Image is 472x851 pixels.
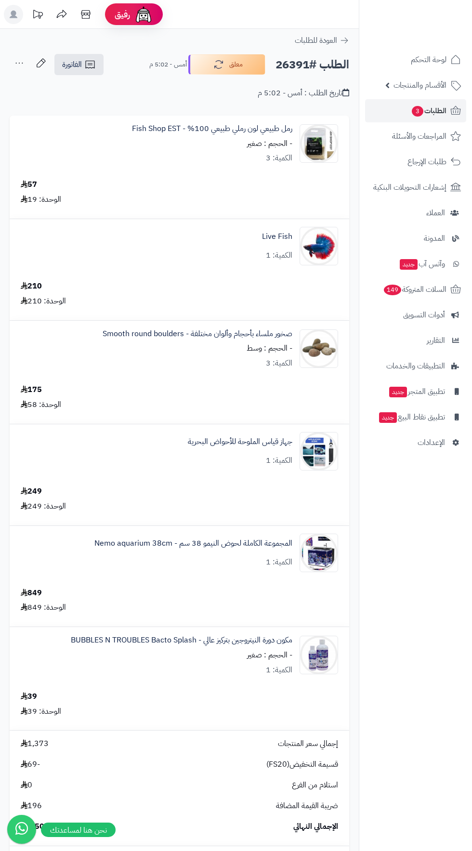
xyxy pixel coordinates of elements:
[247,138,292,149] small: - الحجم : صغير
[378,410,445,424] span: تطبيق نقاط البيع
[21,759,40,770] span: -69
[365,227,466,250] a: المدونة
[247,342,292,354] small: - الحجم : وسط
[21,179,37,190] div: 57
[62,59,82,70] span: الفاتورة
[21,384,42,395] div: 175
[71,635,292,646] a: مكون دورة النيتروجين بتركيز عالي - BUBBLES N TROUBLES Bacto Splash
[115,9,130,20] span: رفيق
[21,486,42,497] div: 249
[21,738,49,749] span: 1,373
[21,194,61,205] div: الوحدة: 19
[134,5,153,24] img: ai-face.png
[383,283,446,296] span: السلات المتروكة
[247,649,292,661] small: - الحجم : صغير
[379,412,397,423] span: جديد
[103,328,292,340] a: صخور ملساء بأحجام وألوان مختلفة - Smooth round boulders
[266,455,292,466] div: الكمية: 1
[262,231,292,242] a: Live Fish
[365,176,466,199] a: إشعارات التحويلات البنكية
[266,358,292,369] div: الكمية: 3
[21,399,61,410] div: الوحدة: 58
[300,636,338,674] img: 1749082732-1707834971-Turki_Al-zahrani-(1)%D9%8A%D9%81%D8%AA%D9%86%D9%85%D8%B9%D9%87443-2000x2000...
[266,557,292,568] div: الكمية: 1
[365,125,466,148] a: المراجعات والأسئلة
[386,359,445,373] span: التطبيقات والخدمات
[21,296,66,307] div: الوحدة: 210
[426,206,445,220] span: العملاء
[292,780,338,791] span: استلام من الفرع
[427,334,445,347] span: التقارير
[418,436,445,449] span: الإعدادات
[388,385,445,398] span: تطبيق المتجر
[266,759,338,770] span: قسيمة التخفيض(FS20)
[21,800,42,812] span: 196
[188,436,292,447] a: جهاز قياس الملوحة للأحواض البحرية
[21,588,42,599] div: 849
[407,155,446,169] span: طلبات الإرجاع
[384,285,401,295] span: 149
[21,281,42,292] div: 210
[365,278,466,301] a: السلات المتروكة149
[266,153,292,164] div: الكمية: 3
[276,800,338,812] span: ضريبة القيمة المضافة
[149,60,187,69] small: أمس - 5:02 م
[26,5,50,26] a: تحديثات المنصة
[393,79,446,92] span: الأقسام والمنتجات
[365,48,466,71] a: لوحة التحكم
[54,54,104,75] a: الفاتورة
[365,431,466,454] a: الإعدادات
[21,691,37,702] div: 39
[21,602,66,613] div: الوحدة: 849
[266,665,292,676] div: الكمية: 1
[188,54,265,75] button: معلق
[275,55,349,75] h2: الطلب #26391
[300,432,338,471] img: 1753438845-1000308307-90x90.jpg
[266,250,292,261] div: الكمية: 1
[300,227,338,265] img: 1668693416-2844004-Center-1-90x90.jpg
[365,354,466,378] a: التطبيقات والخدمات
[400,259,418,270] span: جديد
[293,821,338,832] span: الإجمالي النهائي
[258,88,349,99] div: تاريخ الطلب : أمس - 5:02 م
[392,130,446,143] span: المراجعات والأسئلة
[373,181,446,194] span: إشعارات التحويلات البنكية
[300,329,338,368] img: 1682258484-sg-11134201-22100-yti0ygedc540b7iv9a-90x90.jpg
[132,123,292,134] a: رمل طبيعي لون رملي طبيعي 100% - Fish Shop EST
[406,27,463,47] img: logo-2.png
[21,780,32,791] span: 0
[365,150,466,173] a: طلبات الإرجاع
[403,308,445,322] span: أدوات التسويق
[411,53,446,66] span: لوحة التحكم
[365,252,466,275] a: وآتس آبجديد
[365,406,466,429] a: تطبيق نقاط البيعجديد
[399,257,445,271] span: وآتس آب
[365,329,466,352] a: التقارير
[21,706,61,717] div: الوحدة: 39
[424,232,445,245] span: المدونة
[365,303,466,327] a: أدوات التسويق
[365,201,466,224] a: العملاء
[365,380,466,403] a: تطبيق المتجرجديد
[365,99,466,122] a: الطلبات3
[21,501,66,512] div: الوحدة: 249
[94,538,292,549] a: المجموعة الكاملة لحوض النيمو 38 سم - Nemo aquarium 38cm
[389,387,407,397] span: جديد
[295,35,337,46] span: العودة للطلبات
[411,104,446,118] span: الطلبات
[300,534,338,572] img: 1748906692-xxxxxxxxxxxxxxxxxxxsign_6587208-Recovered-30dfgdgcm-CP-90x90.jpg
[300,124,338,163] img: 1692708434-dd6de79782e80582524dd0a28cbd91e5f74c7a1a_originaldcsewq-90x90.jpg
[295,35,349,46] a: العودة للطلبات
[278,738,338,749] span: إجمالي سعر المنتجات
[412,106,423,117] span: 3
